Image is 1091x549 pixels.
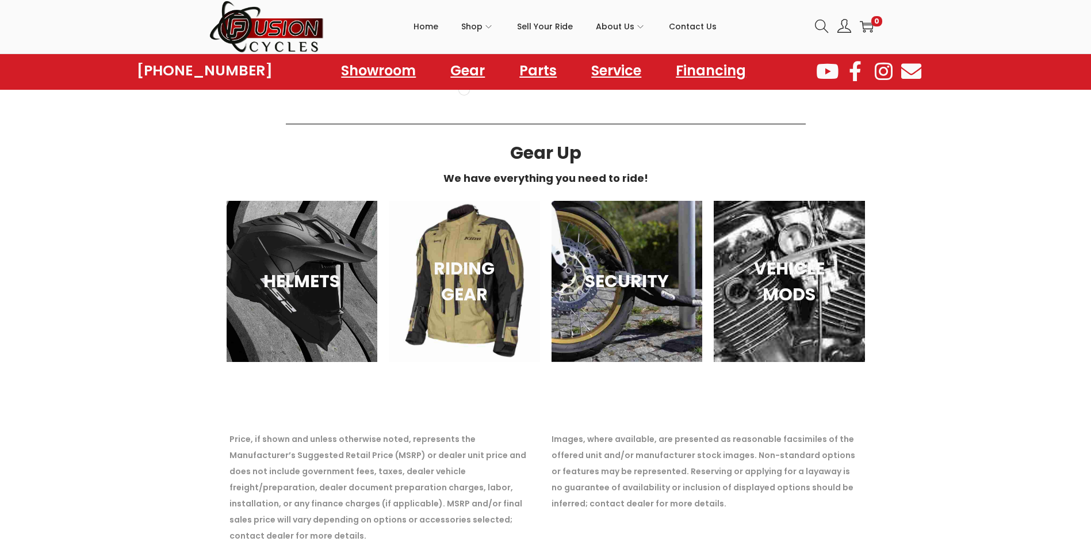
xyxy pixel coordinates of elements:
[409,256,520,307] h3: RIDING GEAR
[669,1,717,52] a: Contact Us
[580,58,653,84] a: Service
[860,20,874,33] a: 0
[664,58,757,84] a: Financing
[227,201,378,362] a: HELMETS
[229,431,540,544] p: Price, if shown and unless otherwise noted, represents the Manufacturer’s Suggested Retail Price ...
[669,12,717,41] span: Contact Us
[461,1,494,52] a: Shop
[247,268,358,294] h3: HELMETS
[596,1,646,52] a: About Us
[439,58,496,84] a: Gear
[414,1,438,52] a: Home
[389,201,540,362] a: RIDING GEAR
[552,431,862,512] p: Images, where available, are presented as reasonable facsimiles of the offered unit and/or manufa...
[330,58,757,84] nav: Menu
[330,58,427,84] a: Showroom
[734,256,845,307] h3: VEHICLE MODS
[517,1,573,52] a: Sell Your Ride
[221,144,871,162] h3: Gear Up
[714,201,865,362] a: VEHICLE MODS
[552,201,703,362] a: SECURITY
[137,63,273,79] a: [PHONE_NUMBER]
[221,173,871,184] h6: We have everything you need to ride!
[508,58,568,84] a: Parts
[572,268,683,294] h3: SECURITY
[596,12,634,41] span: About Us
[414,12,438,41] span: Home
[461,12,483,41] span: Shop
[324,1,806,52] nav: Primary navigation
[517,12,573,41] span: Sell Your Ride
